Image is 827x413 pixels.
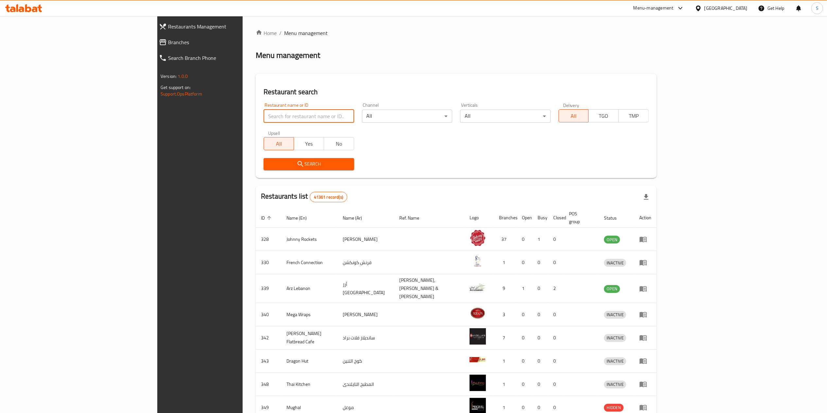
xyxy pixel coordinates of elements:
[532,274,548,303] td: 0
[548,350,564,373] td: 0
[639,380,651,388] div: Menu
[324,137,354,150] button: No
[154,19,295,34] a: Restaurants Management
[517,228,532,251] td: 0
[494,303,517,326] td: 3
[604,334,626,342] span: INACTIVE
[548,251,564,274] td: 0
[337,228,394,251] td: [PERSON_NAME]
[532,251,548,274] td: 0
[604,214,625,222] span: Status
[604,236,620,243] div: OPEN
[281,303,337,326] td: Mega Wraps
[639,334,651,342] div: Menu
[548,208,564,228] th: Closed
[563,103,579,107] label: Delivery
[161,90,202,98] a: Support.OpsPlatform
[261,214,273,222] span: ID
[161,72,177,81] span: Version:
[559,109,589,122] button: All
[494,373,517,396] td: 1
[337,326,394,350] td: سانديلاز فلات براد
[604,236,620,243] span: OPEN
[264,87,649,97] h2: Restaurant search
[343,214,370,222] span: Name (Ar)
[604,381,626,388] span: INACTIVE
[286,214,315,222] span: Name (En)
[532,303,548,326] td: 0
[310,194,347,200] span: 41361 record(s)
[281,326,337,350] td: [PERSON_NAME] Flatbread Cafe
[168,38,290,46] span: Branches
[548,326,564,350] td: 0
[269,160,349,168] span: Search
[264,158,354,170] button: Search
[604,404,624,411] span: HIDDEN
[337,251,394,274] td: فرنش كونكشن
[168,54,290,62] span: Search Branch Phone
[604,285,620,293] div: OPEN
[281,228,337,251] td: Johnny Rockets
[264,137,294,150] button: All
[639,357,651,365] div: Menu
[297,139,321,149] span: Yes
[400,214,428,222] span: Ref. Name
[561,111,586,121] span: All
[639,285,651,293] div: Menu
[337,350,394,373] td: كوخ التنين
[816,5,818,12] span: S
[470,230,486,246] img: Johnny Rockets
[532,373,548,396] td: 0
[470,253,486,269] img: French Connection
[618,109,649,122] button: TMP
[604,334,626,342] div: INACTIVE
[588,109,619,122] button: TGO
[548,274,564,303] td: 2
[494,350,517,373] td: 1
[464,208,494,228] th: Logo
[494,228,517,251] td: 37
[634,208,657,228] th: Action
[494,274,517,303] td: 9
[639,259,651,266] div: Menu
[161,83,191,92] span: Get support on:
[281,350,337,373] td: Dragon Hut
[281,274,337,303] td: Arz Lebanon
[337,274,394,303] td: أرز [GEOGRAPHIC_DATA]
[168,23,290,30] span: Restaurants Management
[639,404,651,411] div: Menu
[633,4,674,12] div: Menu-management
[517,251,532,274] td: 0
[337,303,394,326] td: [PERSON_NAME]
[337,373,394,396] td: المطبخ التايلندى
[621,111,646,121] span: TMP
[281,251,337,274] td: French Connection
[178,72,188,81] span: 1.0.0
[532,228,548,251] td: 1
[517,274,532,303] td: 1
[604,311,626,318] span: INACTIVE
[284,29,328,37] span: Menu management
[261,191,347,202] h2: Restaurants list
[154,50,295,66] a: Search Branch Phone
[494,251,517,274] td: 1
[470,351,486,368] img: Dragon Hut
[517,350,532,373] td: 0
[548,303,564,326] td: 0
[532,208,548,228] th: Busy
[532,326,548,350] td: 0
[327,139,352,149] span: No
[591,111,616,121] span: TGO
[470,305,486,321] img: Mega Wraps
[604,259,626,267] span: INACTIVE
[470,328,486,345] img: Sandella's Flatbread Cafe
[517,373,532,396] td: 0
[548,373,564,396] td: 0
[517,303,532,326] td: 0
[264,110,354,123] input: Search for restaurant name or ID..
[604,357,626,365] div: INACTIVE
[154,34,295,50] a: Branches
